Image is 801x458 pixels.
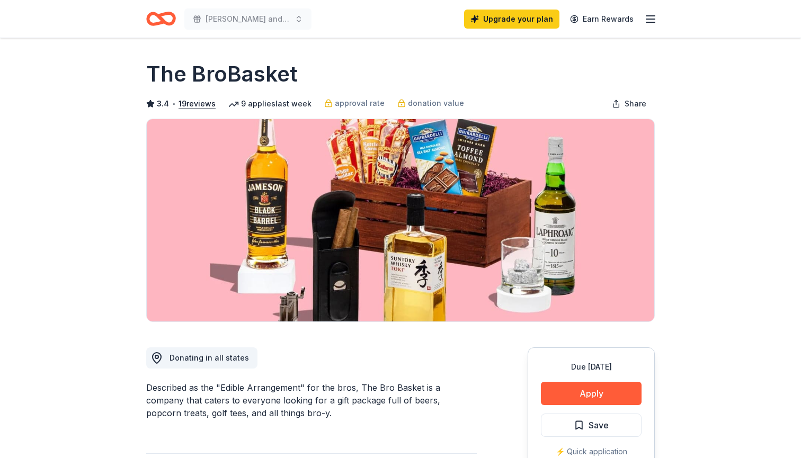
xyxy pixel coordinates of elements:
div: Due [DATE] [541,361,642,373]
img: Image for The BroBasket [147,119,654,321]
a: Earn Rewards [564,10,640,29]
div: ⚡️ Quick application [541,445,642,458]
span: • [172,100,176,108]
span: donation value [408,97,464,110]
span: Share [625,97,646,110]
button: Share [603,93,655,114]
button: 19reviews [179,97,216,110]
span: Donating in all states [170,353,249,362]
span: [PERSON_NAME] and [PERSON_NAME] Family Retreat Local [206,13,290,25]
a: Home [146,6,176,31]
a: donation value [397,97,464,110]
span: approval rate [335,97,385,110]
button: Apply [541,382,642,405]
span: 3.4 [157,97,169,110]
button: Save [541,414,642,437]
span: Save [589,418,609,432]
div: 9 applies last week [228,97,311,110]
div: Described as the "Edible Arrangement" for the bros, The Bro Basket is a company that caters to ev... [146,381,477,419]
h1: The BroBasket [146,59,298,89]
a: approval rate [324,97,385,110]
button: [PERSON_NAME] and [PERSON_NAME] Family Retreat Local [184,8,311,30]
a: Upgrade your plan [464,10,559,29]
